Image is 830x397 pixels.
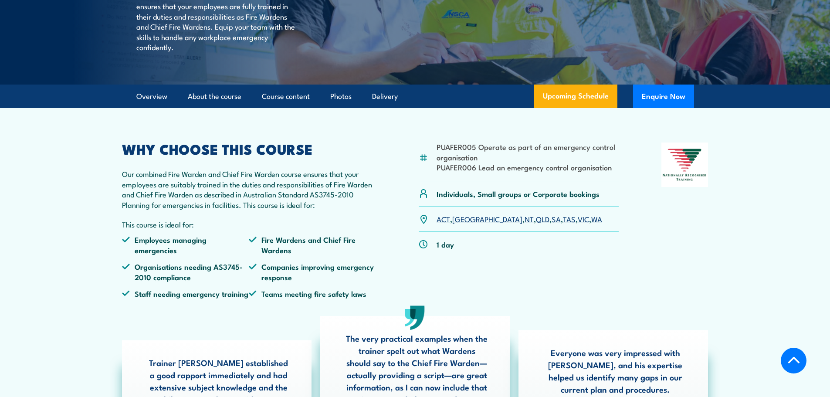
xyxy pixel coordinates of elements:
a: [GEOGRAPHIC_DATA] [452,214,522,224]
li: PUAFER005 Operate as part of an emergency control organisation [437,142,619,162]
a: NT [525,214,534,224]
a: Photos [330,85,352,108]
a: Course content [262,85,310,108]
li: Staff needing emergency training [122,288,249,299]
p: 1 day [437,239,454,249]
p: Individuals, Small groups or Corporate bookings [437,189,600,199]
h2: WHY CHOOSE THIS COURSE [122,143,376,155]
a: TAS [563,214,576,224]
p: Our combined Fire Warden and Chief Fire Warden course ensures that your employees are suitably tr... [122,169,376,210]
p: Everyone was very impressed with [PERSON_NAME], and his expertise helped us identify many gaps in... [544,346,686,395]
a: WA [591,214,602,224]
a: Overview [136,85,167,108]
a: QLD [536,214,549,224]
a: VIC [578,214,589,224]
img: Nationally Recognised Training logo. [661,143,708,187]
li: Teams meeting fire safety laws [249,288,376,299]
a: About the course [188,85,241,108]
li: Organisations needing AS3745-2010 compliance [122,261,249,282]
p: , , , , , , , [437,214,602,224]
a: Upcoming Schedule [534,85,617,108]
li: PUAFER006 Lead an emergency control organisation [437,162,619,172]
p: This course is ideal for: [122,219,376,229]
button: Enquire Now [633,85,694,108]
a: Delivery [372,85,398,108]
li: Companies improving emergency response [249,261,376,282]
li: Employees managing emergencies [122,234,249,255]
li: Fire Wardens and Chief Fire Wardens [249,234,376,255]
a: SA [552,214,561,224]
a: ACT [437,214,450,224]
